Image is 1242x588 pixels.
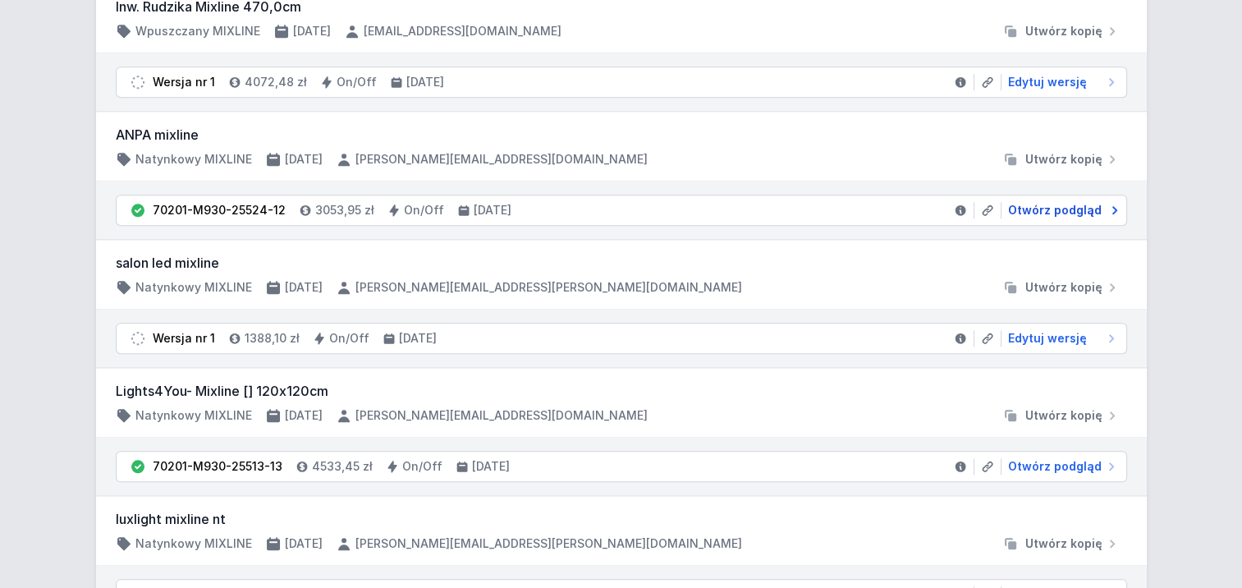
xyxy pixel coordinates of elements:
div: 70201-M930-25524-12 [153,202,286,218]
span: Utwórz kopię [1025,407,1102,424]
span: Edytuj wersję [1008,330,1087,347]
span: Otwórz podgląd [1008,202,1102,218]
h4: [DATE] [399,330,437,347]
h4: On/Off [329,330,369,347]
a: Edytuj wersję [1001,74,1120,90]
h4: On/Off [404,202,444,218]
h3: salon led mixline [116,253,1127,273]
h4: [EMAIL_ADDRESS][DOMAIN_NAME] [364,23,561,39]
h4: [DATE] [285,151,323,168]
h4: [DATE] [406,74,444,90]
h4: Natynkowy MIXLINE [135,151,252,168]
button: Utwórz kopię [996,279,1127,296]
a: Otwórz podgląd [1001,458,1120,475]
h4: 1388,10 zł [245,330,300,347]
span: Edytuj wersję [1008,74,1087,90]
a: Edytuj wersję [1001,330,1120,347]
button: Utwórz kopię [996,535,1127,552]
h4: Wpuszczany MIXLINE [135,23,260,39]
h4: [DATE] [293,23,331,39]
img: draft.svg [130,74,146,90]
span: Utwórz kopię [1025,279,1102,296]
span: Utwórz kopię [1025,535,1102,552]
h4: [DATE] [472,458,510,475]
h3: ANPA mixline [116,125,1127,145]
h4: Natynkowy MIXLINE [135,279,252,296]
h4: [PERSON_NAME][EMAIL_ADDRESS][DOMAIN_NAME] [355,151,648,168]
h4: [DATE] [285,535,323,552]
h4: 3053,95 zł [315,202,374,218]
h4: 4072,48 zł [245,74,307,90]
h3: luxlight mixline nt [116,509,1127,529]
button: Utwórz kopię [996,23,1127,39]
h4: Natynkowy MIXLINE [135,407,252,424]
button: Utwórz kopię [996,151,1127,168]
h4: On/Off [337,74,377,90]
a: Otwórz podgląd [1001,202,1120,218]
span: Utwórz kopię [1025,151,1102,168]
h4: On/Off [402,458,442,475]
div: 70201-M930-25513-13 [153,458,282,475]
h4: [PERSON_NAME][EMAIL_ADDRESS][DOMAIN_NAME] [355,407,648,424]
h4: Natynkowy MIXLINE [135,535,252,552]
h4: [PERSON_NAME][EMAIL_ADDRESS][PERSON_NAME][DOMAIN_NAME] [355,535,742,552]
span: Utwórz kopię [1025,23,1102,39]
span: Otwórz podgląd [1008,458,1102,475]
h4: [DATE] [474,202,511,218]
h4: 4533,45 zł [312,458,373,475]
h4: [PERSON_NAME][EMAIL_ADDRESS][PERSON_NAME][DOMAIN_NAME] [355,279,742,296]
button: Utwórz kopię [996,407,1127,424]
div: Wersja nr 1 [153,74,215,90]
img: draft.svg [130,330,146,347]
h4: [DATE] [285,407,323,424]
div: Wersja nr 1 [153,330,215,347]
h4: [DATE] [285,279,323,296]
h3: Lights4You- Mixline [] 120x120cm [116,381,1127,401]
